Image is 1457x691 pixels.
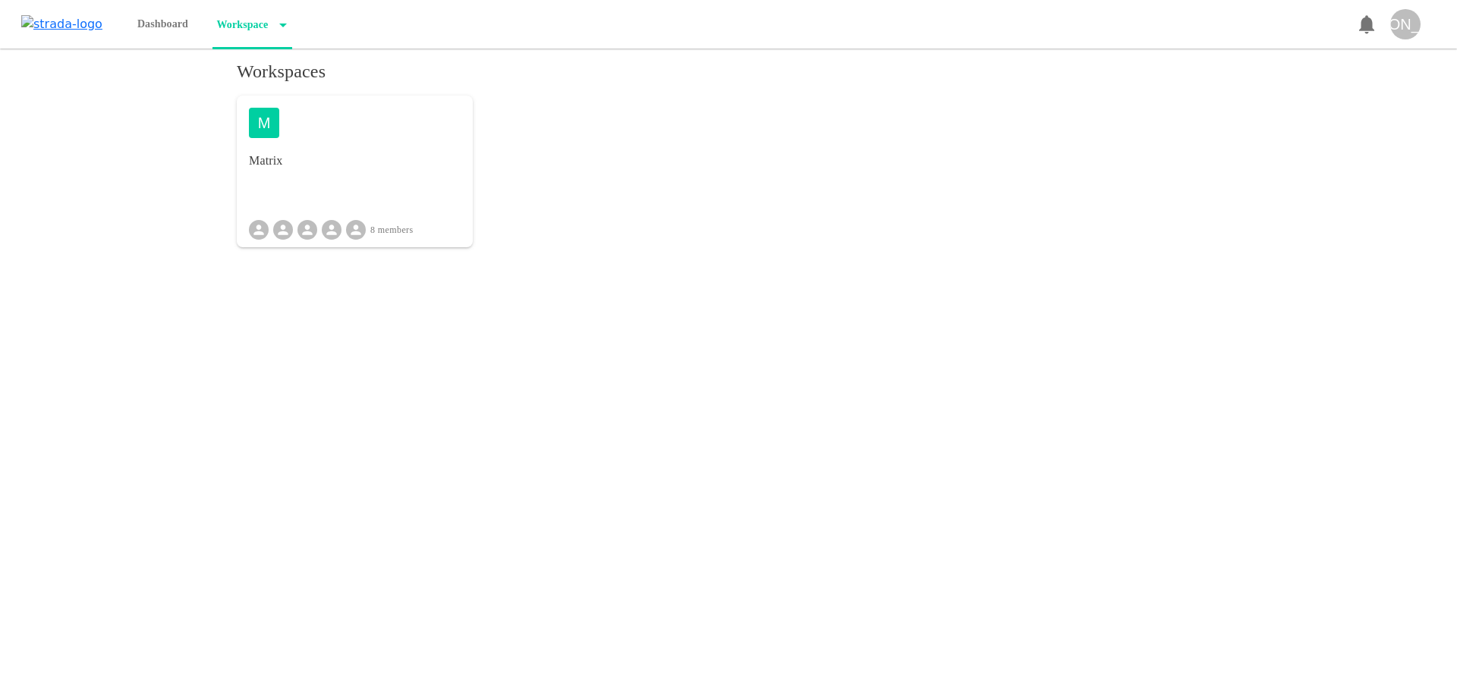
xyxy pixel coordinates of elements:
p: Workspace [212,10,269,40]
h5: Workspaces [237,62,326,80]
div: 8 members [249,220,414,240]
h4: Matrix [249,152,461,170]
p: Dashboard [133,9,193,39]
div: M [249,108,279,138]
img: strada-logo [21,15,102,33]
div: [PERSON_NAME] [1390,9,1421,39]
button: [PERSON_NAME] [1384,3,1427,46]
